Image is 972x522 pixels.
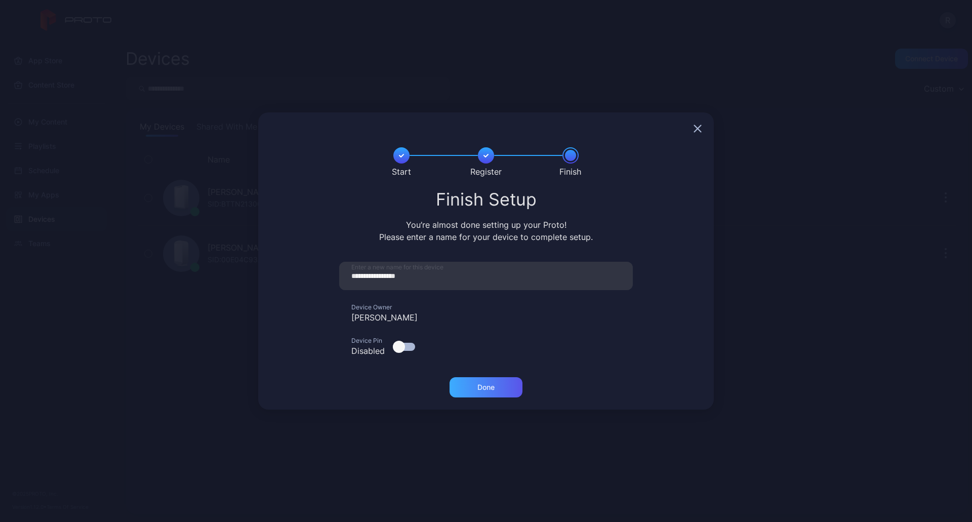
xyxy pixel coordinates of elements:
[339,303,633,311] div: Device Owner
[470,166,502,178] div: Register
[366,219,606,231] div: You’re almost done setting up your Proto!
[366,231,606,243] div: Please enter a name for your device to complete setup.
[339,345,385,357] div: Disabled
[477,383,495,391] div: Done
[450,377,522,397] button: Done
[270,190,702,209] div: Finish Setup
[339,262,633,290] input: Enter a new name for this device
[339,311,633,324] div: [PERSON_NAME]
[392,166,411,178] div: Start
[559,166,581,178] div: Finish
[339,337,385,345] div: Device Pin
